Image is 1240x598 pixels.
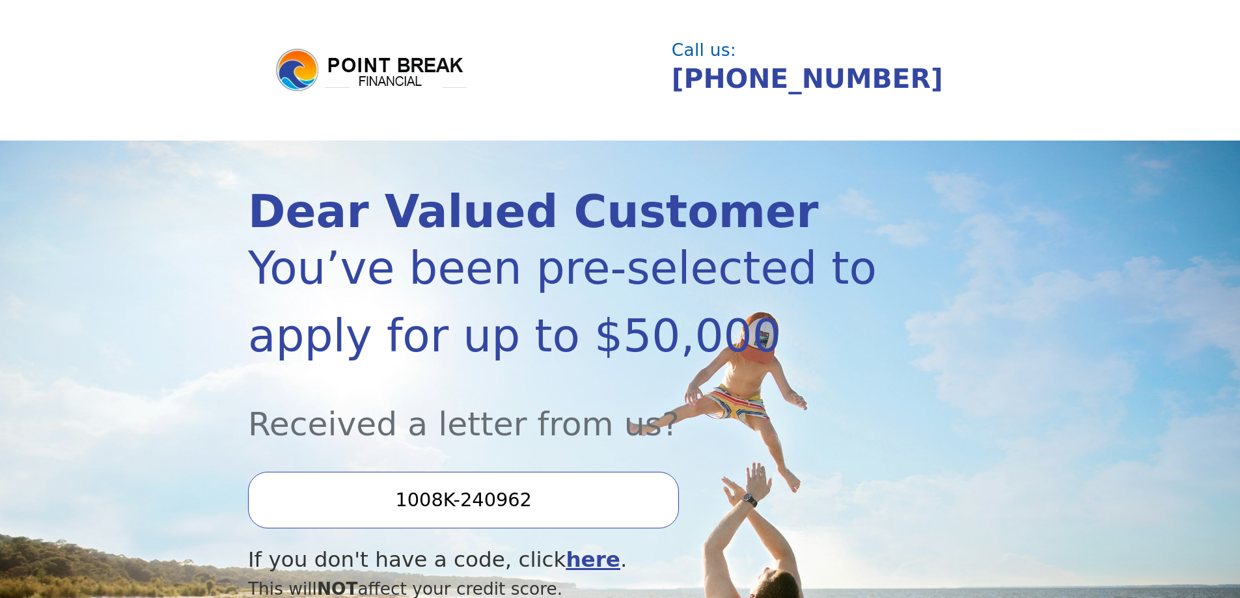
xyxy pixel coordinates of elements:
[274,47,469,94] img: logo.png
[248,544,881,576] div: If you don't have a code, click .
[672,63,943,94] a: [PHONE_NUMBER]
[248,189,881,234] div: Dear Valued Customer
[248,370,881,448] div: Received a letter from us?
[566,547,620,572] a: here
[672,42,982,59] div: Call us:
[248,234,881,370] div: You’ve been pre-selected to apply for up to $50,000
[248,472,679,528] input: Enter your Offer Code:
